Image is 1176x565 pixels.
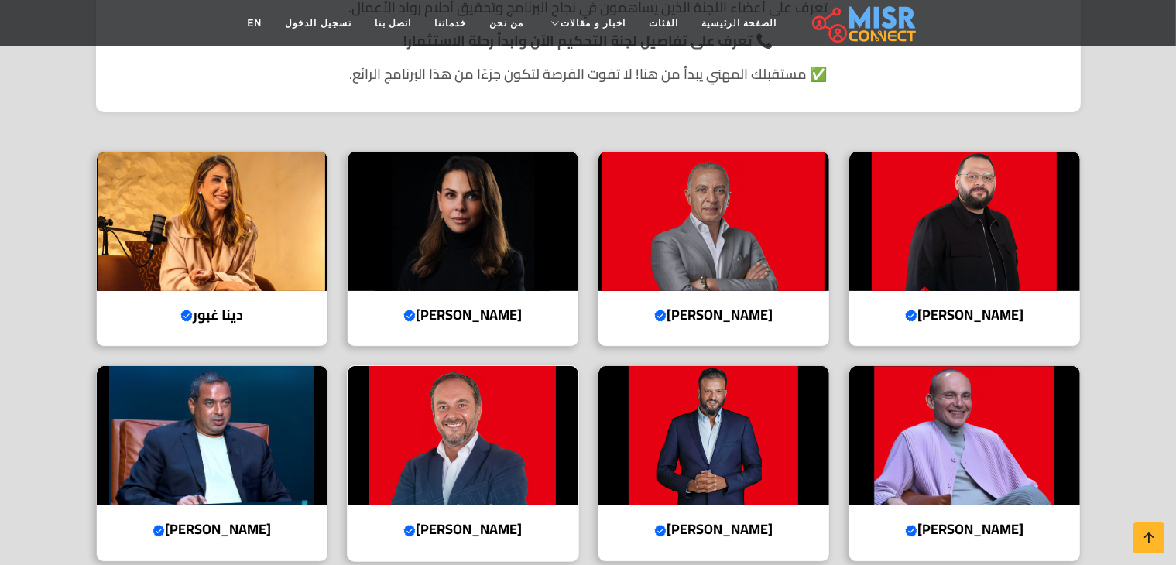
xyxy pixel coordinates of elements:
img: main.misr_connect [812,4,916,43]
svg: Verified account [905,525,917,537]
h4: [PERSON_NAME] [861,521,1068,538]
a: اتصل بنا [363,9,423,38]
a: عبد الله سلام [PERSON_NAME] [839,151,1090,348]
img: محمد فاروق [849,366,1080,505]
h4: [PERSON_NAME] [359,306,567,324]
img: دينا غبور [97,152,327,291]
img: أحمد طارق خليل [348,366,578,505]
svg: Verified account [403,525,416,537]
a: أحمد السويدي [PERSON_NAME] [588,151,839,348]
svg: Verified account [153,525,165,537]
img: عبد الله سلام [849,152,1080,291]
svg: Verified account [654,310,667,322]
a: الصفحة الرئيسية [690,9,788,38]
a: دينا غبور دينا غبور [87,151,338,348]
img: محمد إسماعيل منصور [97,366,327,505]
a: EN [236,9,274,38]
img: أيمن ممدوح [598,366,829,505]
h4: [PERSON_NAME] [610,521,818,538]
h4: [PERSON_NAME] [359,521,567,538]
svg: Verified account [654,525,667,537]
a: محمد إسماعيل منصور [PERSON_NAME] [87,365,338,562]
a: اخبار و مقالات [535,9,637,38]
p: ✅ مستقبلك المهني يبدأ من هنا! لا تفوت الفرصة لتكون جزءًا من هذا البرنامج الرائع. [111,63,1065,84]
svg: Verified account [180,310,193,322]
a: أيمن ممدوح [PERSON_NAME] [588,365,839,562]
a: خدماتنا [423,9,478,38]
a: الفئات [637,9,690,38]
h4: [PERSON_NAME] [108,521,316,538]
img: هيلدا لوقا [348,152,578,291]
p: 📞 تعرف على تفاصيل لجنة التحكيم الآن وابدأ رحلة الاستثمار! [111,30,1065,51]
a: هيلدا لوقا [PERSON_NAME] [338,151,588,348]
a: من نحن [478,9,535,38]
img: أحمد السويدي [598,152,829,291]
a: أحمد طارق خليل [PERSON_NAME] [338,365,588,562]
span: اخبار و مقالات [561,16,626,30]
h4: [PERSON_NAME] [610,306,818,324]
a: تسجيل الدخول [273,9,362,38]
svg: Verified account [905,310,917,322]
h4: دينا غبور [108,306,316,324]
h4: [PERSON_NAME] [861,306,1068,324]
svg: Verified account [403,310,416,322]
a: محمد فاروق [PERSON_NAME] [839,365,1090,562]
